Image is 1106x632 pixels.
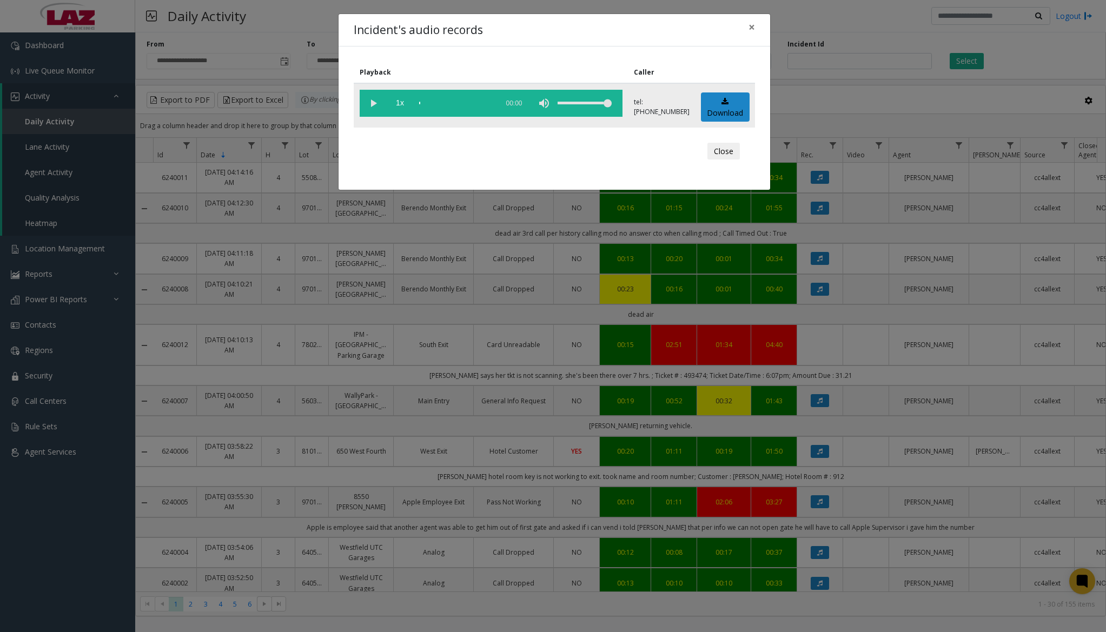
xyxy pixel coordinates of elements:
a: Download [701,92,750,122]
th: Caller [628,62,695,83]
div: volume level [558,90,612,117]
button: Close [741,14,763,41]
span: × [749,19,755,35]
div: scrub bar [419,90,493,117]
h4: Incident's audio records [354,22,483,39]
th: Playback [354,62,628,83]
p: tel:[PHONE_NUMBER] [634,97,690,117]
span: playback speed button [387,90,414,117]
button: Close [707,143,740,160]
